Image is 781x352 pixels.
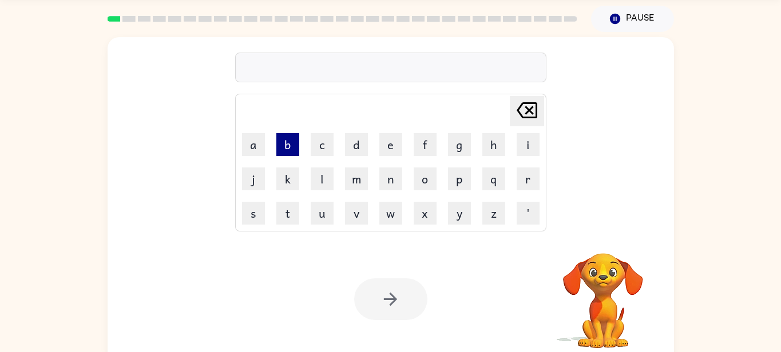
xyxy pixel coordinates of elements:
[311,167,334,190] button: l
[345,202,368,225] button: v
[276,202,299,225] button: t
[546,235,660,350] video: Your browser must support playing .mp4 files to use Literably. Please try using another browser.
[448,167,471,190] button: p
[345,167,368,190] button: m
[482,202,505,225] button: z
[379,202,402,225] button: w
[517,133,540,156] button: i
[414,202,437,225] button: x
[482,133,505,156] button: h
[242,202,265,225] button: s
[414,133,437,156] button: f
[276,133,299,156] button: b
[276,167,299,190] button: k
[242,167,265,190] button: j
[311,202,334,225] button: u
[414,167,437,190] button: o
[591,6,674,32] button: Pause
[482,167,505,190] button: q
[517,167,540,190] button: r
[379,167,402,190] button: n
[311,133,334,156] button: c
[448,202,471,225] button: y
[517,202,540,225] button: '
[345,133,368,156] button: d
[379,133,402,156] button: e
[242,133,265,156] button: a
[448,133,471,156] button: g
